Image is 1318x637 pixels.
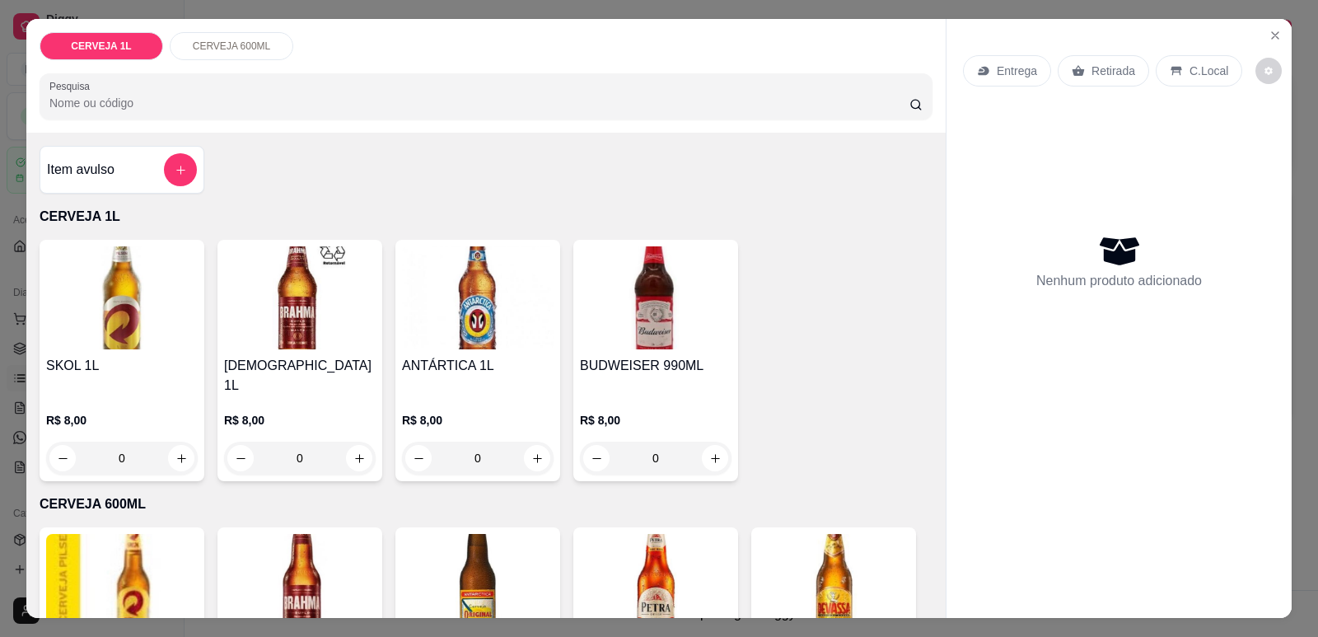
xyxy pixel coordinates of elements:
[1189,63,1228,79] p: C.Local
[1255,58,1282,84] button: decrease-product-quantity
[46,246,198,349] img: product-image
[1091,63,1135,79] p: Retirada
[580,534,731,637] img: product-image
[168,445,194,471] button: increase-product-quantity
[224,246,376,349] img: product-image
[46,534,198,637] img: product-image
[580,246,731,349] img: product-image
[224,356,376,396] h4: [DEMOGRAPHIC_DATA] 1L
[758,534,909,637] img: product-image
[702,445,728,471] button: increase-product-quantity
[402,534,554,637] img: product-image
[71,40,131,53] p: CERVEJA 1L
[49,95,909,111] input: Pesquisa
[997,63,1037,79] p: Entrega
[402,356,554,376] h4: ANTÁRTICA 1L
[227,445,254,471] button: decrease-product-quantity
[580,356,731,376] h4: BUDWEISER 990ML
[224,534,376,637] img: product-image
[46,356,198,376] h4: SKOL 1L
[49,445,76,471] button: decrease-product-quantity
[224,412,376,429] p: R$ 8,00
[405,445,432,471] button: decrease-product-quantity
[524,445,550,471] button: increase-product-quantity
[47,160,115,180] h4: Item avulso
[164,153,197,186] button: add-separate-item
[1036,271,1202,291] p: Nenhum produto adicionado
[193,40,271,53] p: CERVEJA 600ML
[402,412,554,429] p: R$ 8,00
[402,246,554,349] img: product-image
[49,79,96,93] label: Pesquisa
[1262,22,1288,49] button: Close
[346,445,372,471] button: increase-product-quantity
[40,494,932,514] p: CERVEJA 600ML
[40,207,932,227] p: CERVEJA 1L
[583,445,610,471] button: decrease-product-quantity
[580,412,731,429] p: R$ 8,00
[46,412,198,429] p: R$ 8,00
